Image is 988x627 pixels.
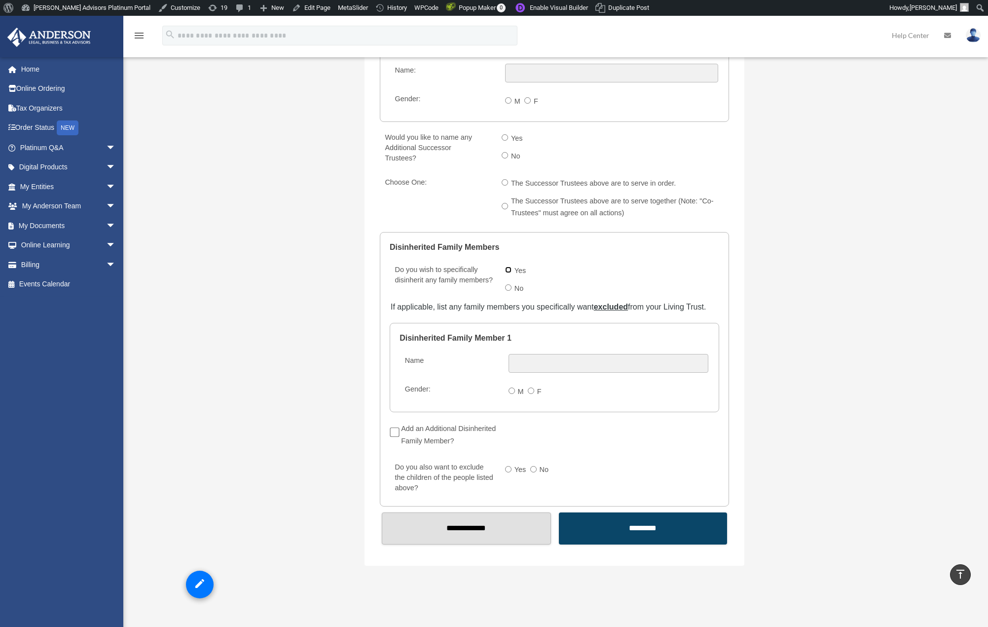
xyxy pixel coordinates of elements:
a: My Entitiesarrow_drop_down [7,177,131,196]
span: arrow_drop_down [106,216,126,236]
a: Platinum Q&Aarrow_drop_down [7,138,131,157]
u: excluded [594,303,628,311]
label: No [512,281,528,297]
label: No [537,463,553,478]
label: Add an Additional Disinherited Family Member? [398,421,505,449]
a: Home [7,59,131,79]
label: F [531,94,542,110]
span: arrow_drop_down [106,235,126,256]
label: Name: [391,64,497,82]
label: F [534,384,546,400]
span: [PERSON_NAME] [910,4,957,11]
legend: Disinherited Family Member 1 [400,323,709,353]
a: Tax Organizers [7,98,131,118]
label: Yes [512,263,530,279]
i: menu [133,30,145,41]
a: Online Ordering [7,79,131,99]
a: Order StatusNEW [7,118,131,138]
span: arrow_drop_down [106,138,126,158]
a: Billingarrow_drop_down [7,255,131,274]
img: User Pic [966,28,981,42]
label: The Successor Trustees above are to serve in order. [508,176,680,192]
label: Yes [512,463,530,478]
i: search [165,29,176,40]
a: Edit [186,571,214,598]
span: arrow_drop_down [106,177,126,197]
span: arrow_drop_down [106,255,126,275]
span: arrow_drop_down [106,157,126,178]
a: vertical_align_top [950,564,971,585]
label: M [515,384,528,400]
a: My Documentsarrow_drop_down [7,216,131,235]
a: Online Learningarrow_drop_down [7,235,131,255]
div: If applicable, list any family members you specifically want from your Living Trust. [391,300,718,314]
img: Anderson Advisors Platinum Portal [4,28,94,47]
label: The Successor Trustees above are to serve together (Note: "Co-Trustees" must agree on all actions) [508,194,734,221]
legend: Disinherited Family Members [390,233,719,262]
a: Help Center [884,16,937,55]
label: Choose One: [381,176,494,223]
a: menu [133,33,145,41]
i: vertical_align_top [954,568,966,580]
label: M [512,94,524,110]
a: My Anderson Teamarrow_drop_down [7,196,131,216]
label: Gender: [391,92,497,111]
label: Name [401,354,501,373]
label: No [508,149,524,164]
span: 0 [497,3,506,12]
a: Events Calendar [7,274,131,294]
label: Would you like to name any Additional Successor Trustees? [381,131,484,166]
div: NEW [57,120,78,135]
label: Do you wish to specifically disinherit any family members? [391,263,497,298]
span: arrow_drop_down [106,196,126,217]
label: Yes [508,131,527,147]
a: Digital Productsarrow_drop_down [7,157,131,177]
label: Do you also want to exclude the children of the people listed above? [391,461,497,495]
label: Gender: [401,383,501,401]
